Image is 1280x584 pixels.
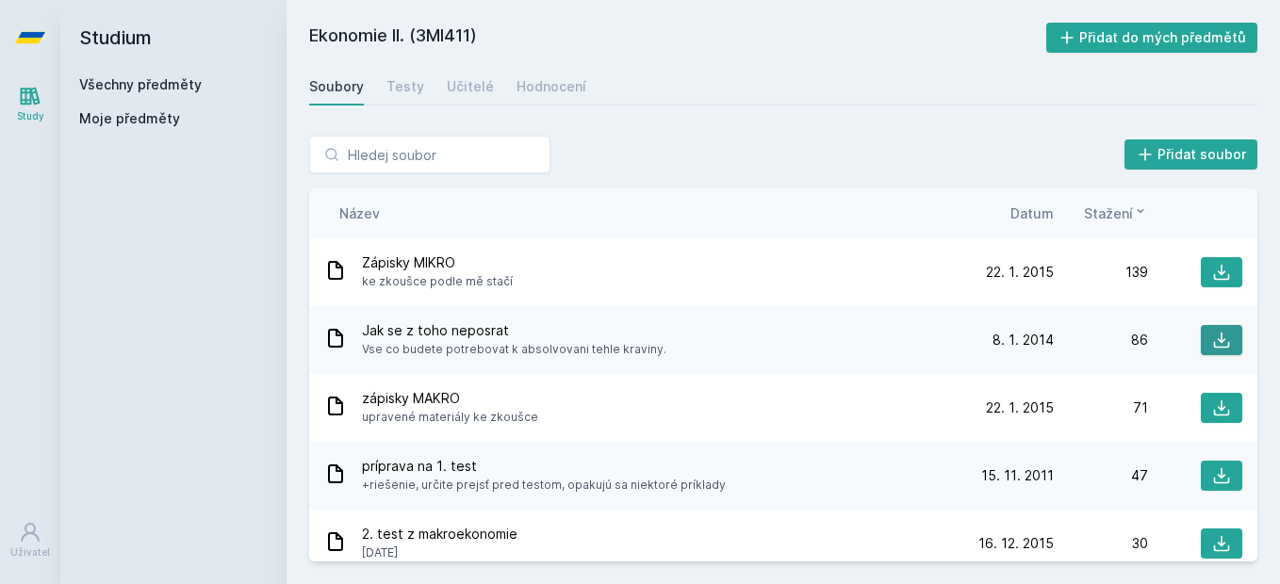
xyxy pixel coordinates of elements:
[362,408,538,427] span: upravené materiály ke zkoušce
[309,68,364,105] a: Soubory
[339,203,380,223] button: Název
[386,68,424,105] a: Testy
[362,253,513,272] span: Zápisky MIKRO
[79,76,202,92] a: Všechny předměty
[362,321,666,340] span: Jak se z toho neposrat
[447,68,494,105] a: Učitelé
[1046,23,1258,53] button: Přidat do mých předmětů
[1084,203,1133,223] span: Stažení
[309,77,364,96] div: Soubory
[1124,139,1258,170] button: Přidat soubor
[17,109,44,123] div: Study
[517,68,586,105] a: Hodnocení
[1084,203,1148,223] button: Stažení
[986,398,1054,417] span: 22. 1. 2015
[362,389,538,408] span: zápisky MAKRO
[362,543,517,562] span: [DATE]
[1054,466,1148,485] div: 47
[362,272,513,291] span: ke zkoušce podle mě stačí
[1010,203,1054,223] button: Datum
[309,136,550,173] input: Hledej soubor
[386,77,424,96] div: Testy
[4,75,57,133] a: Study
[978,534,1054,553] span: 16. 12. 2015
[309,23,1046,53] h2: Ekonomie II. (3MI411)
[517,77,586,96] div: Hodnocení
[4,511,57,569] a: Uživatel
[447,77,494,96] div: Učitelé
[1054,331,1148,349] div: 86
[362,525,517,543] span: 2. test z makroekonomie
[993,331,1054,349] span: 8. 1. 2014
[1054,398,1148,417] div: 71
[362,457,726,476] span: príprava na 1. test
[1054,534,1148,553] div: 30
[986,263,1054,282] span: 22. 1. 2015
[1054,263,1148,282] div: 139
[79,109,180,128] span: Moje předměty
[981,466,1054,485] span: 15. 11. 2011
[10,545,50,560] div: Uživatel
[362,476,726,495] span: +riešenie, určite prejsť pred testom, opakujú sa niektoré príklady
[362,340,666,359] span: Vse co budete potrebovat k absolvovani tehle kraviny.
